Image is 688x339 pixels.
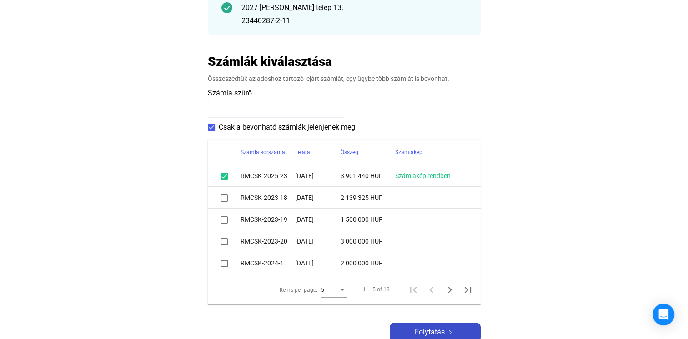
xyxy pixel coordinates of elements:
button: Last page [459,280,477,299]
div: 1 – 5 of 18 [363,284,390,295]
img: arrow-right-white [445,330,456,334]
span: Számla szűrő [208,89,252,97]
div: Számlakép [395,147,422,158]
td: [DATE] [295,187,341,209]
mat-select: Items per page: [321,284,347,295]
td: [DATE] [295,230,341,252]
td: 3 000 000 HUF [341,230,395,252]
a: Számlakép rendben [395,172,451,179]
div: Számlakép [395,147,470,158]
div: 2027 [PERSON_NAME] telep 13. [241,2,467,13]
div: Számla sorszáma [241,147,285,158]
td: 1 500 000 HUF [341,209,395,230]
td: RMCSK-2025-23 [241,165,295,187]
td: [DATE] [295,252,341,274]
td: RMCSK-2023-19 [241,209,295,230]
td: RMCSK-2023-18 [241,187,295,209]
td: [DATE] [295,165,341,187]
td: [DATE] [295,209,341,230]
span: 5 [321,287,324,293]
div: 23440287-2-11 [241,15,467,26]
h2: Számlák kiválasztása [208,54,332,70]
span: Folytatás [415,327,445,338]
td: RMCSK-2024-1 [241,252,295,274]
td: 3 901 440 HUF [341,165,395,187]
button: Next page [441,280,459,299]
div: Open Intercom Messenger [653,304,674,325]
div: Items per page: [280,284,317,295]
div: Összeg [341,147,358,158]
div: Lejárat [295,147,341,158]
td: 2 000 000 HUF [341,252,395,274]
div: Összeszedtük az adóshoz tartozó lejárt számlát, egy ügybe több számlát is bevonhat. [208,74,481,83]
button: Previous page [422,280,441,299]
div: Összeg [341,147,395,158]
img: checkmark-darker-green-circle [221,2,232,13]
span: Csak a bevonható számlák jelenjenek meg [219,122,355,133]
div: Lejárat [295,147,312,158]
td: RMCSK-2023-20 [241,230,295,252]
td: 2 139 325 HUF [341,187,395,209]
div: Számla sorszáma [241,147,295,158]
button: First page [404,280,422,299]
